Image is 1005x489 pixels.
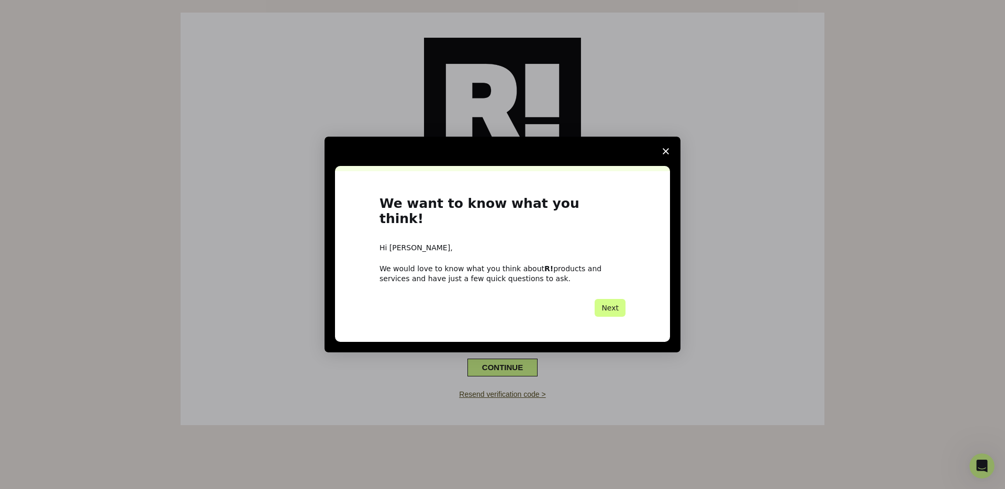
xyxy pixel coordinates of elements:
h1: We want to know what you think! [379,196,626,232]
span: Close survey [651,137,680,166]
div: Hi [PERSON_NAME], [379,243,626,253]
b: R! [544,264,553,273]
div: We would love to know what you think about products and services and have just a few quick questi... [379,264,626,283]
button: Next [595,299,626,317]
